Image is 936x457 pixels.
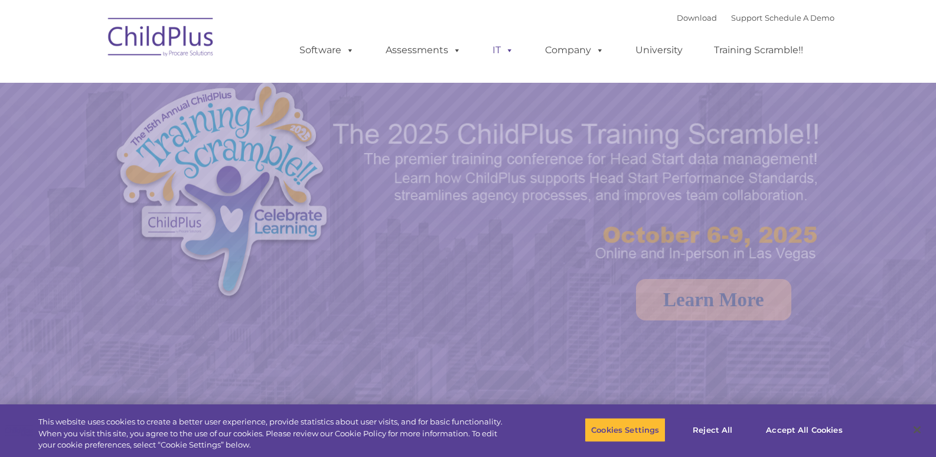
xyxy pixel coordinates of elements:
[585,417,666,442] button: Cookies Settings
[677,13,834,22] font: |
[677,13,717,22] a: Download
[102,9,220,69] img: ChildPlus by Procare Solutions
[533,38,616,62] a: Company
[288,38,366,62] a: Software
[38,416,515,451] div: This website uses cookies to create a better user experience, provide statistics about user visit...
[765,13,834,22] a: Schedule A Demo
[759,417,849,442] button: Accept All Cookies
[374,38,473,62] a: Assessments
[676,417,749,442] button: Reject All
[636,279,791,320] a: Learn More
[702,38,815,62] a: Training Scramble!!
[731,13,762,22] a: Support
[624,38,694,62] a: University
[904,417,930,443] button: Close
[481,38,526,62] a: IT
